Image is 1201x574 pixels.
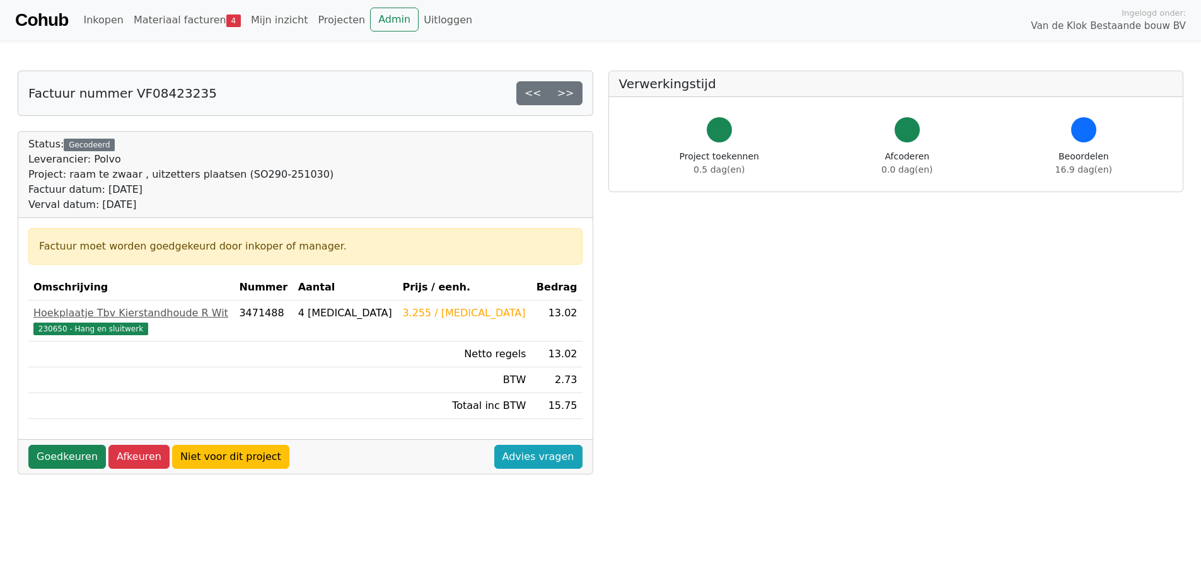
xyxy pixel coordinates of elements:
[549,81,583,105] a: >>
[33,306,229,336] a: Hoekplaatje Tbv Kierstandhoude R Wit230650 - Hang en sluitwerk
[28,152,334,167] div: Leverancier: Polvo
[531,393,582,419] td: 15.75
[402,306,526,321] div: 3.255 / [MEDICAL_DATA]
[370,8,419,32] a: Admin
[1031,19,1186,33] span: Van de Klok Bestaande bouw BV
[531,342,582,367] td: 13.02
[1055,164,1112,175] span: 16.9 dag(en)
[293,275,398,301] th: Aantal
[397,393,531,419] td: Totaal inc BTW
[39,239,572,254] div: Factuur moet worden goedgekeurd door inkoper of manager.
[531,275,582,301] th: Bedrag
[28,197,334,212] div: Verval datum: [DATE]
[693,164,745,175] span: 0.5 dag(en)
[234,275,293,301] th: Nummer
[619,76,1173,91] h5: Verwerkingstijd
[516,81,550,105] a: <<
[33,306,229,321] div: Hoekplaatje Tbv Kierstandhoude R Wit
[78,8,128,33] a: Inkopen
[28,275,234,301] th: Omschrijving
[1055,150,1112,176] div: Beoordelen
[298,306,393,321] div: 4 [MEDICAL_DATA]
[172,445,289,469] a: Niet voor dit project
[33,323,148,335] span: 230650 - Hang en sluitwerk
[397,367,531,393] td: BTW
[881,150,932,176] div: Afcoderen
[246,8,313,33] a: Mijn inzicht
[28,137,334,212] div: Status:
[129,8,246,33] a: Materiaal facturen4
[680,150,759,176] div: Project toekennen
[234,301,293,342] td: 3471488
[881,164,932,175] span: 0.0 dag(en)
[28,86,217,101] h5: Factuur nummer VF08423235
[419,8,477,33] a: Uitloggen
[313,8,370,33] a: Projecten
[28,445,106,469] a: Goedkeuren
[108,445,170,469] a: Afkeuren
[494,445,583,469] a: Advies vragen
[15,5,68,35] a: Cohub
[397,342,531,367] td: Netto regels
[1122,7,1186,19] span: Ingelogd onder:
[28,182,334,197] div: Factuur datum: [DATE]
[531,301,582,342] td: 13.02
[64,139,115,151] div: Gecodeerd
[531,367,582,393] td: 2.73
[397,275,531,301] th: Prijs / eenh.
[28,167,334,182] div: Project: raam te zwaar , uitzetters plaatsen (SO290-251030)
[226,14,241,27] span: 4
